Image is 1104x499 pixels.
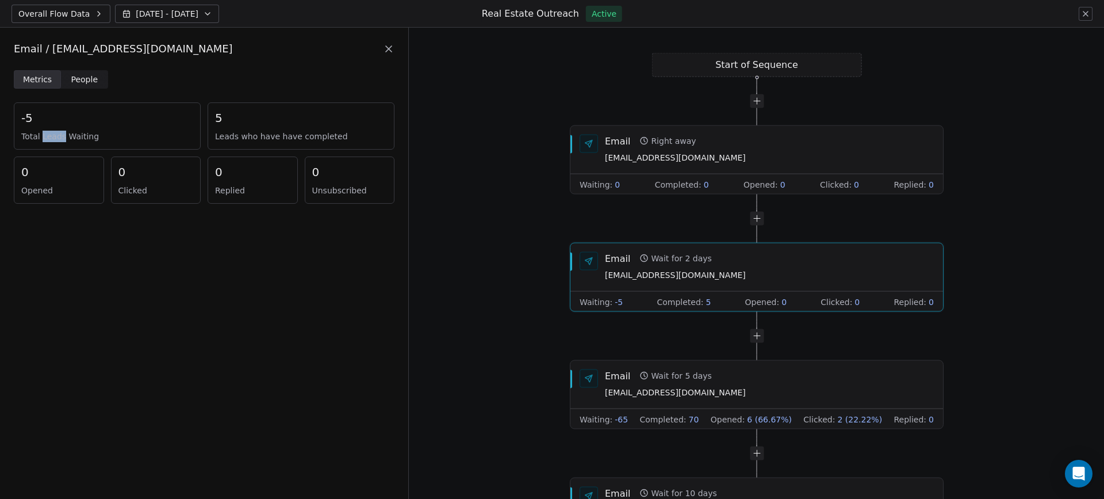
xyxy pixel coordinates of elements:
[605,386,746,399] span: [EMAIL_ADDRESS][DOMAIN_NAME]
[615,413,628,425] span: -65
[21,110,33,126] span: -5
[18,8,90,20] span: Overall Flow Data
[592,8,616,20] span: Active
[704,178,709,190] span: 0
[570,125,944,195] div: EmailRight away[EMAIL_ADDRESS][DOMAIN_NAME]Waiting:0Completed:0Opened:0Clicked:0Replied:0
[21,185,97,196] span: Opened
[803,413,835,425] span: Clicked :
[118,185,194,196] span: Clicked
[657,296,703,307] span: Completed :
[821,296,852,307] span: Clicked :
[655,178,701,190] span: Completed :
[605,486,630,499] div: Email
[570,243,944,312] div: EmailWait for 2 days[EMAIL_ADDRESS][DOMAIN_NAME]Waiting:-5Completed:5Opened:0Clicked:0Replied:0
[743,178,778,190] span: Opened :
[605,369,630,382] div: Email
[312,185,388,196] span: Unsubscribed
[747,413,792,425] span: 6 (66.67%)
[837,413,882,425] span: 2 (22.22%)
[929,296,934,307] span: 0
[215,131,387,142] span: Leads who have have completed
[215,110,223,126] span: 5
[115,5,219,23] button: [DATE] - [DATE]
[14,41,233,56] span: Email / [EMAIL_ADDRESS][DOMAIN_NAME]
[605,252,630,264] div: Email
[215,164,223,180] span: 0
[605,151,746,164] span: [EMAIL_ADDRESS][DOMAIN_NAME]
[570,360,944,429] div: EmailWait for 5 days[EMAIL_ADDRESS][DOMAIN_NAME]Waiting:-65Completed:70Opened:6 (66.67%)Clicked:2...
[689,413,699,425] span: 70
[580,178,612,190] span: Waiting :
[894,413,926,425] span: Replied :
[781,296,787,307] span: 0
[482,7,579,20] h1: Real Estate Outreach
[929,413,934,425] span: 0
[580,296,612,307] span: Waiting :
[21,164,29,180] span: 0
[11,5,110,23] button: Overall Flow Data
[711,413,745,425] span: Opened :
[615,178,620,190] span: 0
[615,296,623,307] span: -5
[136,8,198,20] span: [DATE] - [DATE]
[929,178,934,190] span: 0
[605,134,630,147] div: Email
[21,131,193,142] span: Total Leads Waiting
[71,74,98,86] span: People
[312,164,320,180] span: 0
[745,296,780,307] span: Opened :
[894,296,926,307] span: Replied :
[118,164,126,180] span: 0
[854,296,860,307] span: 0
[215,185,290,196] span: Replied
[854,178,859,190] span: 0
[639,413,686,425] span: Completed :
[780,178,785,190] span: 0
[820,178,852,190] span: Clicked :
[706,296,711,307] span: 5
[894,178,926,190] span: Replied :
[1065,460,1092,487] div: Open Intercom Messenger
[580,413,612,425] span: Waiting :
[605,269,746,281] span: [EMAIL_ADDRESS][DOMAIN_NAME]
